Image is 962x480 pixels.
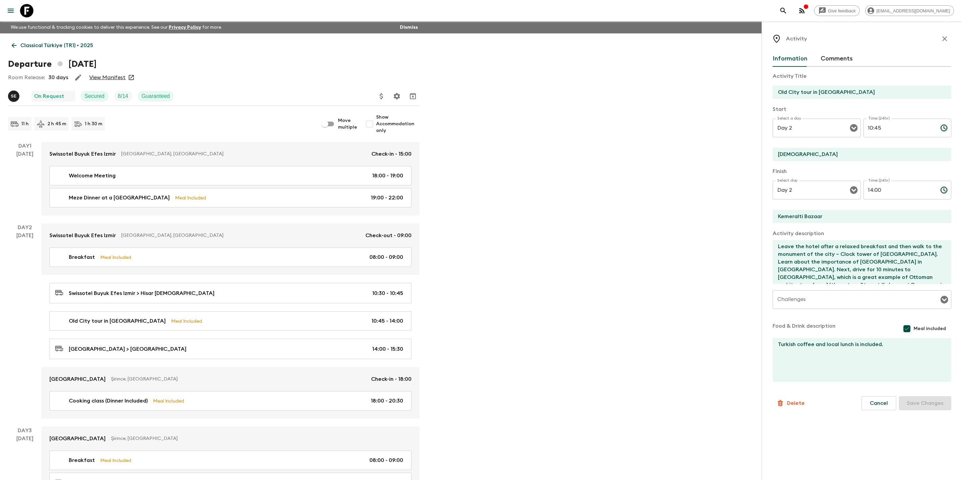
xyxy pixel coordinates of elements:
p: 08:00 - 09:00 [369,253,403,261]
span: Move multiple [338,117,357,131]
p: Meal Included [100,457,131,464]
a: Welcome Meeting18:00 - 19:00 [49,166,412,185]
label: Time (24hr) [868,116,890,121]
p: Check-out - 09:00 [365,231,412,239]
p: [GEOGRAPHIC_DATA], [GEOGRAPHIC_DATA] [121,151,366,157]
p: Guaranteed [142,92,170,100]
p: [GEOGRAPHIC_DATA] > [GEOGRAPHIC_DATA] [69,345,186,353]
p: Meal Included [171,317,202,325]
a: Give feedback [814,5,860,16]
a: Cooking class (Dinner Included)Meal Included18:00 - 20:30 [49,391,412,411]
a: Swissotel Buyuk Efes Izmir > Hisar [DEMOGRAPHIC_DATA]10:30 - 10:45 [49,283,412,303]
p: Start [773,105,951,113]
button: Settings [390,90,404,103]
p: 19:00 - 22:00 [371,194,403,202]
button: Update Price, Early Bird Discount and Costs [375,90,388,103]
p: 08:00 - 09:00 [369,456,403,464]
p: Breakfast [69,253,95,261]
p: Meal Included [175,194,206,201]
input: E.g Hozuagawa boat tour [773,86,946,99]
p: Day 3 [8,427,41,435]
p: Day 1 [8,142,41,150]
p: 1 h 30 m [85,121,102,127]
p: Şirince, [GEOGRAPHIC_DATA] [111,376,366,382]
textarea: Leave the hotel after a relaxed breakfast and then walk to the monument of the city – Clock tower... [773,240,946,284]
p: 11 h [21,121,29,127]
textarea: Turkish coffee and local lunch is included. [773,338,946,382]
p: Check-in - 18:00 [371,375,412,383]
label: Time (24hr) [868,178,890,183]
span: Show Accommodation only [376,114,420,134]
p: Check-in - 15:00 [371,150,412,158]
input: hh:mm [863,181,935,199]
h1: Departure [DATE] [8,57,97,71]
a: Swissotel Buyuk Efes Izmir[GEOGRAPHIC_DATA], [GEOGRAPHIC_DATA]Check-out - 09:00 [41,223,420,248]
p: Welcome Meeting [69,172,116,180]
p: Finish [773,167,951,175]
span: Give feedback [824,8,859,13]
p: 30 days [48,73,68,82]
input: hh:mm [863,119,935,137]
p: Room Release: [8,73,45,82]
div: [EMAIL_ADDRESS][DOMAIN_NAME] [865,5,954,16]
button: Open [940,295,949,304]
p: Breakfast [69,456,95,464]
a: Privacy Policy [169,25,201,30]
p: 14:00 - 15:30 [372,345,403,353]
button: Archive (Completed, Cancelled or Unsynced Departures only) [406,90,420,103]
button: Comments [821,51,853,67]
p: S E [11,94,16,99]
button: SE [8,91,21,102]
div: [DATE] [16,150,33,215]
span: Meal included [914,325,946,332]
a: Swissotel Buyuk Efes Izmir[GEOGRAPHIC_DATA], [GEOGRAPHIC_DATA]Check-in - 15:00 [41,142,420,166]
button: Dismiss [398,23,420,32]
p: Classical Türkiye (TR1) • 2025 [20,41,93,49]
a: [GEOGRAPHIC_DATA] > [GEOGRAPHIC_DATA]14:00 - 15:30 [49,339,412,359]
p: 10:45 - 14:00 [371,317,403,325]
button: Cancel [861,396,896,410]
p: 2 h 45 m [47,121,66,127]
p: [GEOGRAPHIC_DATA] [49,375,106,383]
div: [DATE] [16,231,33,419]
a: Classical Türkiye (TR1) • 2025 [8,39,97,52]
button: search adventures [777,4,790,17]
p: [GEOGRAPHIC_DATA] [49,435,106,443]
a: [GEOGRAPHIC_DATA]Şirince, [GEOGRAPHIC_DATA] [41,427,420,451]
p: We use functional & tracking cookies to deliver this experience. See our for more. [8,21,225,33]
p: [GEOGRAPHIC_DATA], [GEOGRAPHIC_DATA] [121,232,360,239]
p: Food & Drink description [773,322,835,335]
input: Start Location [773,148,946,161]
p: Meze Dinner at a [GEOGRAPHIC_DATA] [69,194,170,202]
p: 18:00 - 20:30 [371,397,403,405]
button: Open [849,185,858,195]
p: Cooking class (Dinner Included) [69,397,148,405]
p: Meal Included [100,254,131,261]
p: Day 2 [8,223,41,231]
button: Choose time, selected time is 10:45 AM [937,121,951,135]
p: 18:00 - 19:00 [372,172,403,180]
p: Swissotel Buyuk Efes Izmir [49,231,116,239]
span: Süleyman Erköse [8,93,21,98]
button: Choose time, selected time is 2:00 PM [937,183,951,197]
p: Swissotel Buyuk Efes Izmir > Hisar [DEMOGRAPHIC_DATA] [69,289,214,297]
a: BreakfastMeal Included08:00 - 09:00 [49,248,412,267]
p: Meal Included [153,397,184,405]
p: Swissotel Buyuk Efes Izmir [49,150,116,158]
p: Secured [85,92,105,100]
a: Old City tour in [GEOGRAPHIC_DATA]Meal Included10:45 - 14:00 [49,311,412,331]
p: Activity [786,35,807,43]
p: Şirince, [GEOGRAPHIC_DATA] [111,435,406,442]
p: Delete [787,399,805,407]
p: 8 / 14 [118,92,128,100]
a: BreakfastMeal Included08:00 - 09:00 [49,451,412,470]
span: [EMAIL_ADDRESS][DOMAIN_NAME] [873,8,954,13]
div: Trip Fill [114,91,132,102]
button: menu [4,4,17,17]
button: Delete [773,396,808,410]
a: Meze Dinner at a [GEOGRAPHIC_DATA]Meal Included19:00 - 22:00 [49,188,412,207]
p: Old City tour in [GEOGRAPHIC_DATA] [69,317,166,325]
input: End Location (leave blank if same as Start) [773,210,946,223]
div: Secured [81,91,109,102]
p: On Request [34,92,64,100]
